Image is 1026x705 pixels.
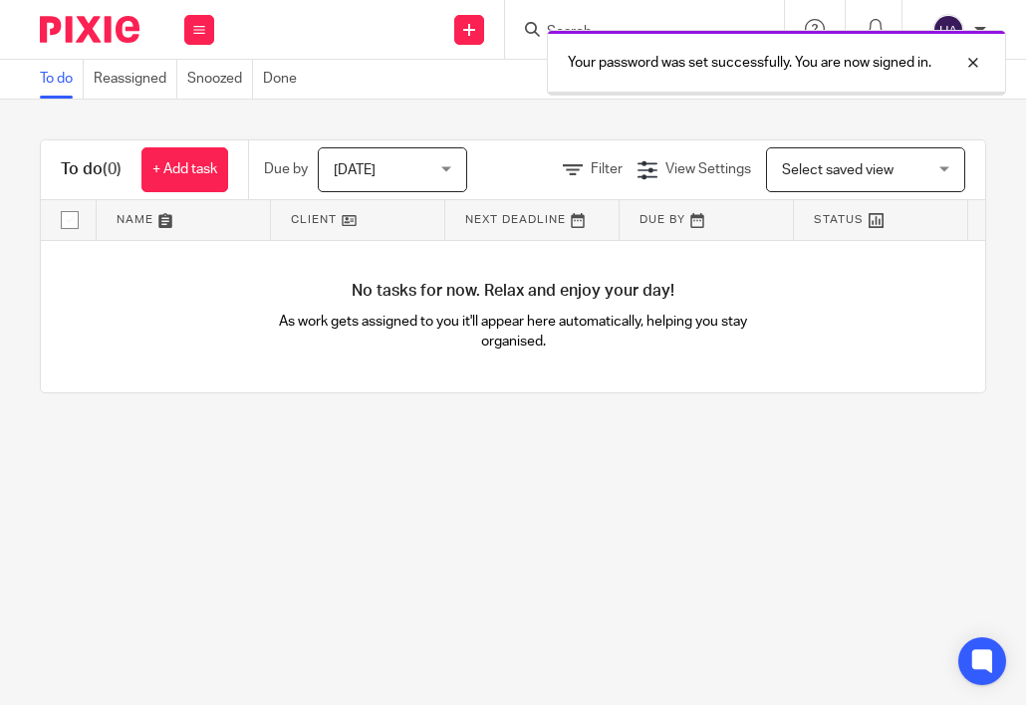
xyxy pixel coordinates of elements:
[187,60,253,99] a: Snoozed
[103,161,122,177] span: (0)
[40,16,139,43] img: Pixie
[568,53,931,73] p: Your password was set successfully. You are now signed in.
[782,163,894,177] span: Select saved view
[41,281,985,302] h4: No tasks for now. Relax and enjoy your day!
[932,14,964,46] img: svg%3E
[277,312,749,352] p: As work gets assigned to you it'll appear here automatically, helping you stay organised.
[94,60,177,99] a: Reassigned
[334,163,376,177] span: [DATE]
[141,147,228,192] a: + Add task
[591,162,623,176] span: Filter
[263,60,307,99] a: Done
[264,159,308,179] p: Due by
[61,159,122,180] h1: To do
[40,60,84,99] a: To do
[665,162,751,176] span: View Settings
